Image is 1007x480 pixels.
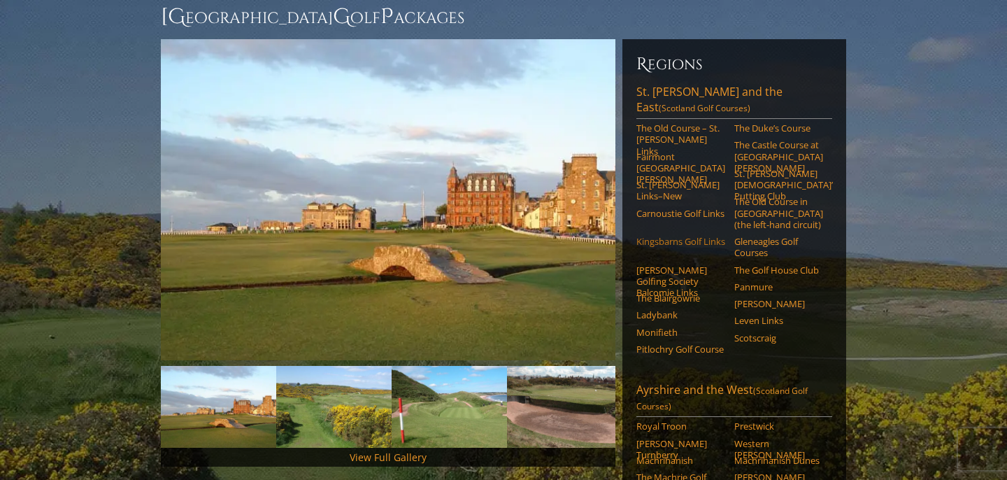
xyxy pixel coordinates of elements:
[636,53,832,76] h6: Regions
[734,236,823,259] a: Gleneagles Golf Courses
[333,3,350,31] span: G
[636,264,725,299] a: [PERSON_NAME] Golfing Society Balcomie Links
[734,421,823,432] a: Prestwick
[636,84,832,119] a: St. [PERSON_NAME] and the East(Scotland Golf Courses)
[734,455,823,466] a: Machrihanish Dunes
[636,151,725,185] a: Fairmont [GEOGRAPHIC_DATA][PERSON_NAME]
[734,139,823,174] a: The Castle Course at [GEOGRAPHIC_DATA][PERSON_NAME]
[734,438,823,461] a: Western [PERSON_NAME]
[161,3,846,31] h1: [GEOGRAPHIC_DATA] olf ackages
[636,344,725,355] a: Pitlochry Golf Course
[636,208,725,219] a: Carnoustie Golf Links
[659,102,750,114] span: (Scotland Golf Courses)
[636,327,725,338] a: Monifieth
[636,309,725,320] a: Ladybank
[636,382,832,417] a: Ayrshire and the West(Scotland Golf Courses)
[636,421,725,432] a: Royal Troon
[636,292,725,304] a: The Blairgowrie
[734,332,823,344] a: Scotscraig
[636,179,725,202] a: St. [PERSON_NAME] Links–New
[380,3,394,31] span: P
[734,298,823,309] a: [PERSON_NAME]
[636,438,725,461] a: [PERSON_NAME] Turnberry
[350,451,427,464] a: View Full Gallery
[636,455,725,466] a: Machrihanish
[734,281,823,292] a: Panmure
[734,168,823,202] a: St. [PERSON_NAME] [DEMOGRAPHIC_DATA]’ Putting Club
[734,315,823,326] a: Leven Links
[636,236,725,247] a: Kingsbarns Golf Links
[636,122,725,157] a: The Old Course – St. [PERSON_NAME] Links
[734,196,823,230] a: The Old Course in [GEOGRAPHIC_DATA] (the left-hand circuit)
[734,122,823,134] a: The Duke’s Course
[734,264,823,276] a: The Golf House Club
